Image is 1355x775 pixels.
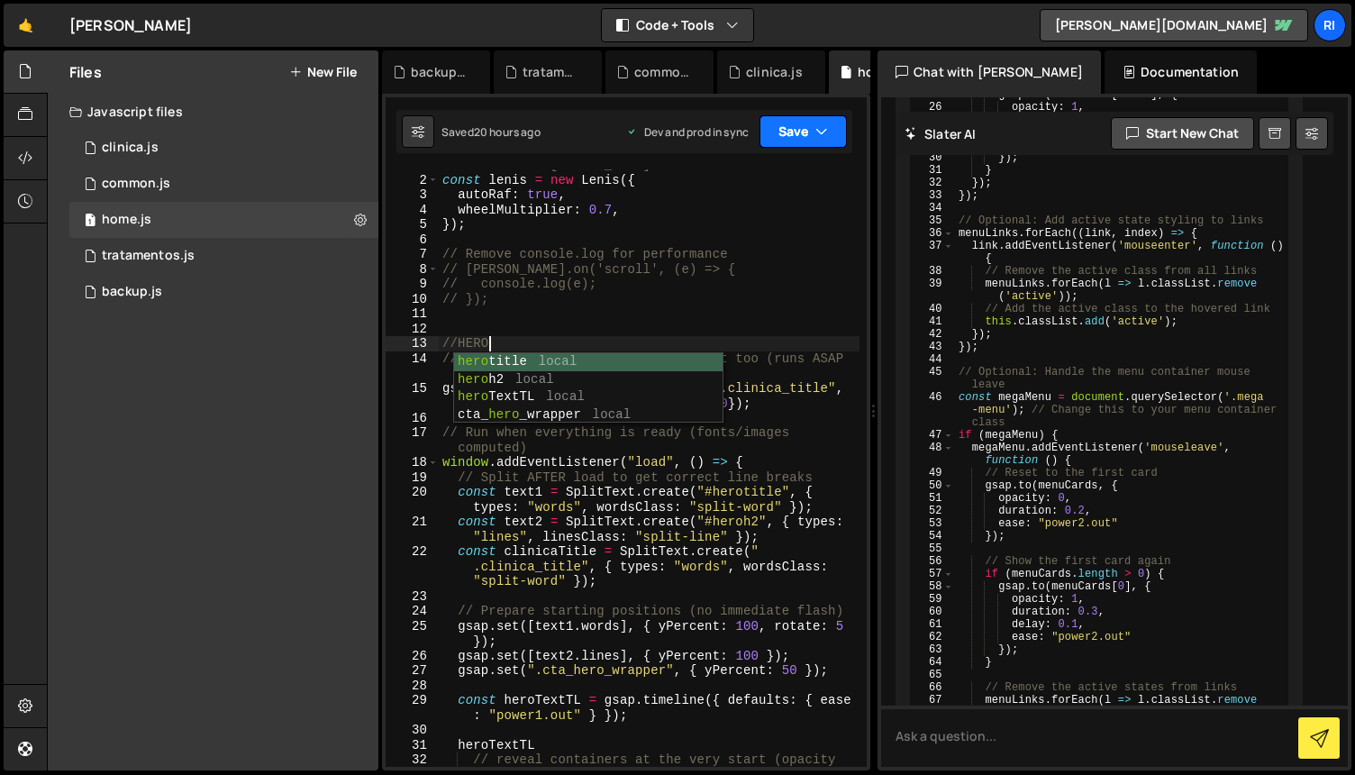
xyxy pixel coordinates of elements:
[1105,50,1257,94] div: Documentation
[523,63,580,81] div: tratamentos.js
[386,187,439,203] div: 3
[386,336,439,351] div: 13
[858,63,915,81] div: homepage_salvato.js
[386,470,439,486] div: 19
[912,606,953,618] div: 60
[411,63,468,81] div: backup.js
[386,485,439,515] div: 20
[48,94,378,130] div: Javascript files
[386,693,439,723] div: 29
[912,151,953,164] div: 30
[386,306,439,322] div: 11
[912,643,953,656] div: 63
[912,542,953,555] div: 55
[878,50,1101,94] div: Chat with [PERSON_NAME]
[912,442,953,467] div: 48
[912,315,953,328] div: 41
[386,455,439,470] div: 18
[1111,117,1254,150] button: Start new chat
[69,166,378,202] div: 12452/42847.js
[634,63,692,81] div: common.js
[759,115,847,148] button: Save
[386,411,439,426] div: 16
[912,240,953,265] div: 37
[912,328,953,341] div: 42
[1314,9,1346,41] a: Ri
[912,353,953,366] div: 44
[912,694,953,719] div: 67
[69,62,102,82] h2: Files
[912,101,953,114] div: 26
[912,429,953,442] div: 47
[386,247,439,262] div: 7
[912,164,953,177] div: 31
[386,425,439,455] div: 17
[912,517,953,530] div: 53
[69,238,378,274] div: 12452/42786.js
[912,202,953,214] div: 34
[441,124,541,140] div: Saved
[912,177,953,189] div: 32
[386,619,439,649] div: 25
[912,214,953,227] div: 35
[85,214,95,229] span: 1
[626,124,749,140] div: Dev and prod in sync
[386,351,439,381] div: 14
[289,65,357,79] button: New File
[386,679,439,694] div: 28
[386,589,439,605] div: 23
[905,125,977,142] h2: Slater AI
[912,593,953,606] div: 59
[474,124,541,140] div: 20 hours ago
[912,580,953,593] div: 58
[912,568,953,580] div: 57
[912,618,953,631] div: 61
[912,492,953,505] div: 51
[102,248,195,264] div: tratamentos.js
[69,274,378,310] div: 12452/42849.js
[386,649,439,664] div: 26
[102,176,170,192] div: common.js
[912,303,953,315] div: 40
[912,366,953,391] div: 45
[912,631,953,643] div: 62
[912,505,953,517] div: 52
[912,669,953,681] div: 65
[386,232,439,248] div: 6
[912,656,953,669] div: 64
[4,4,48,47] a: 🤙
[912,681,953,694] div: 66
[69,130,378,166] div: 12452/44846.js
[912,341,953,353] div: 43
[386,203,439,218] div: 4
[69,202,378,238] div: 12452/30174.js
[912,479,953,492] div: 50
[912,227,953,240] div: 36
[102,140,159,156] div: clinica.js
[386,173,439,188] div: 2
[912,278,953,303] div: 39
[386,738,439,753] div: 31
[602,9,753,41] button: Code + Tools
[1040,9,1308,41] a: [PERSON_NAME][DOMAIN_NAME]
[102,284,162,300] div: backup.js
[912,555,953,568] div: 56
[912,391,953,429] div: 46
[386,663,439,679] div: 27
[912,530,953,542] div: 54
[912,467,953,479] div: 49
[746,63,803,81] div: clinica.js
[386,277,439,292] div: 9
[102,212,151,228] div: home.js
[386,322,439,337] div: 12
[386,262,439,278] div: 8
[386,381,439,411] div: 15
[386,292,439,307] div: 10
[386,217,439,232] div: 5
[386,544,439,589] div: 22
[386,604,439,619] div: 24
[912,265,953,278] div: 38
[69,14,192,36] div: [PERSON_NAME]
[386,723,439,738] div: 30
